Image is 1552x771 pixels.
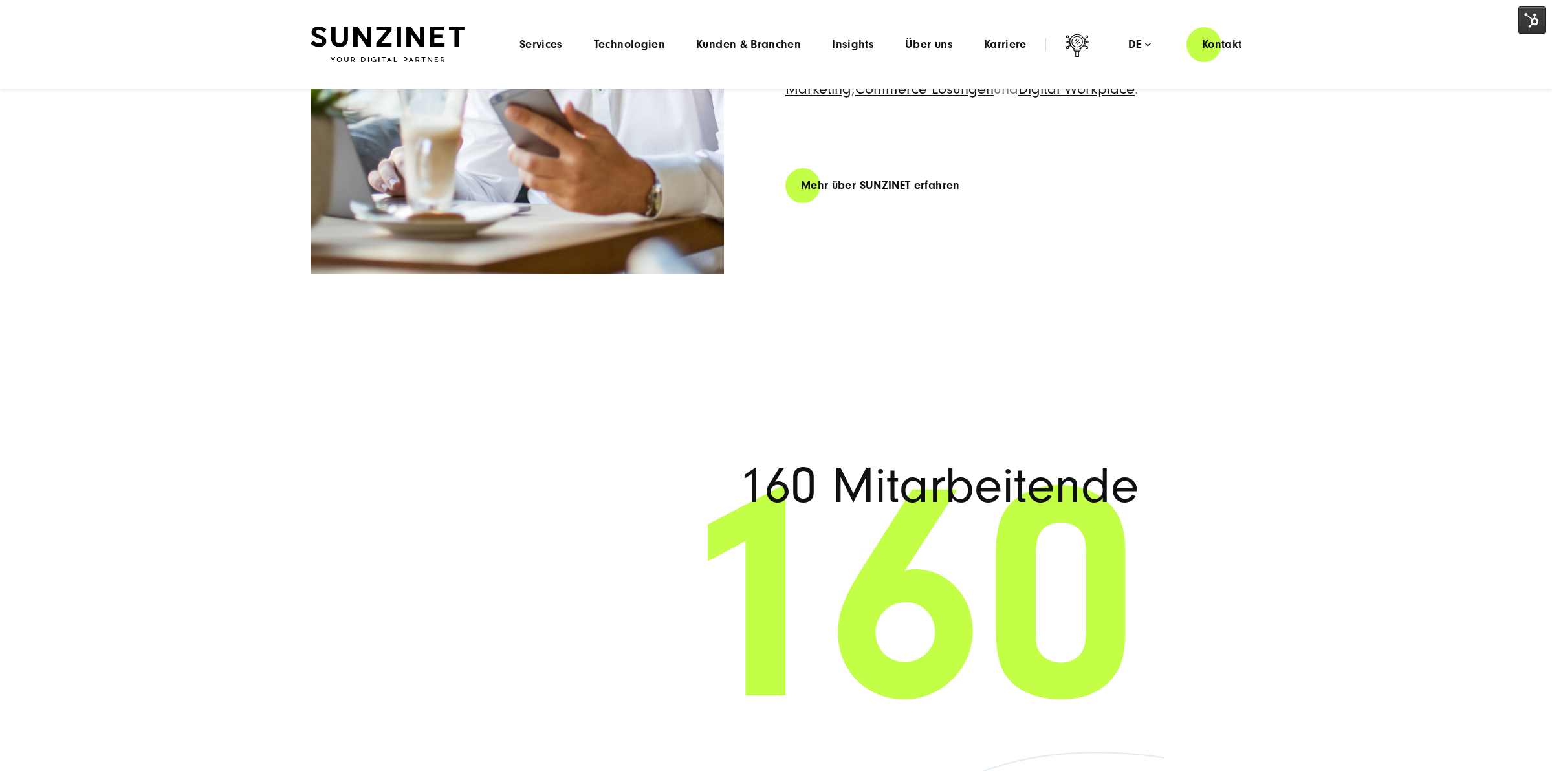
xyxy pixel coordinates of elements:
[1128,38,1151,51] div: de
[984,38,1027,51] a: Karriere
[1186,26,1258,63] a: Kontakt
[785,167,976,204] a: Mehr über SUNZINET erfahren
[696,38,801,51] a: Kunden & Branchen
[1518,6,1546,34] img: HubSpot Tools-Menüschalter
[704,462,1139,511] span: 160 Mitarbeitende
[855,80,994,98] a: Commerce Lösungen
[519,38,563,51] a: Services
[832,38,874,51] a: Insights
[1018,80,1135,98] a: Digital Workplace
[311,27,465,63] img: SUNZINET Full Service Digital Agentur
[414,493,1139,700] span: 160
[594,38,665,51] a: Technologien
[905,38,953,51] a: Über uns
